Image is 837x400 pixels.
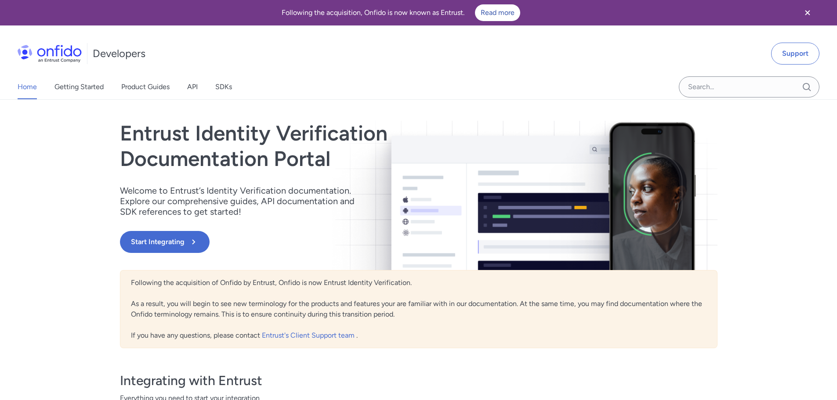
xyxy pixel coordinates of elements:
[120,231,538,253] a: Start Integrating
[802,7,813,18] svg: Close banner
[475,4,520,21] a: Read more
[771,43,819,65] a: Support
[93,47,145,61] h1: Developers
[791,2,824,24] button: Close banner
[120,185,366,217] p: Welcome to Entrust’s Identity Verification documentation. Explore our comprehensive guides, API d...
[120,372,717,389] h3: Integrating with Entrust
[215,75,232,99] a: SDKs
[120,121,538,171] h1: Entrust Identity Verification Documentation Portal
[262,331,356,339] a: Entrust's Client Support team
[121,75,170,99] a: Product Guides
[187,75,198,99] a: API
[120,270,717,348] div: Following the acquisition of Onfido by Entrust, Onfido is now Entrust Identity Verification. As a...
[18,75,37,99] a: Home
[54,75,104,99] a: Getting Started
[120,231,210,253] button: Start Integrating
[679,76,819,97] input: Onfido search input field
[18,45,82,62] img: Onfido Logo
[11,4,791,21] div: Following the acquisition, Onfido is now known as Entrust.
